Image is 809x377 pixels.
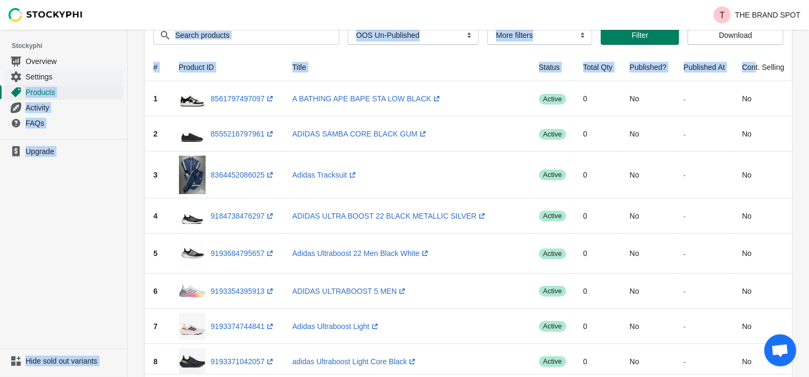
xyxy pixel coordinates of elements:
td: No [733,309,792,344]
td: 0 [575,116,621,151]
span: Activity [26,102,121,113]
th: Title [284,53,530,81]
small: - [684,250,686,257]
small: - [684,212,686,219]
span: 6 [153,287,158,295]
td: No [733,274,792,309]
small: - [684,323,686,330]
small: - [684,358,686,365]
a: ADIDAS ULTRABOOST 5 MEN(opens a new window) [292,287,407,295]
a: 9184738476297(opens a new window) [211,212,275,220]
td: No [733,198,792,234]
a: Settings [4,69,123,84]
a: Open chat [764,334,796,366]
a: Hide sold out variants [4,354,123,368]
button: Download [688,26,783,45]
td: 0 [575,81,621,116]
span: 3 [153,171,158,179]
th: # [145,53,170,81]
img: Stockyphi [9,8,83,22]
a: Adidas Ultraboost 22 Men Black White(opens a new window) [292,249,430,258]
td: No [621,151,675,198]
img: 8881A4DA-48DB-4B41-95C1-7278791C090F.jpg [179,278,206,304]
span: active [539,94,566,105]
text: T [720,11,725,20]
a: 9193371042057(opens a new window) [211,357,275,366]
span: Download [719,31,752,39]
td: 0 [575,151,621,198]
small: - [684,287,686,294]
span: 4 [153,212,158,220]
span: 7 [153,322,158,331]
span: Products [26,87,121,98]
a: 8561797497097(opens a new window) [211,94,275,103]
span: active [539,248,566,259]
button: Filter [601,26,679,45]
td: No [621,309,675,344]
td: 0 [575,309,621,344]
a: FAQs [4,115,123,131]
a: 8555216797961(opens a new window) [211,130,275,138]
td: No [733,116,792,151]
td: No [733,151,792,198]
a: adidas Ultraboost Light Core Black(opens a new window) [292,357,418,366]
span: Settings [26,71,121,82]
td: 0 [575,198,621,234]
th: Total Qty [575,53,621,81]
a: Adidas Tracksuit(opens a new window) [292,171,358,179]
td: 0 [575,274,621,309]
a: 9193684795657(opens a new window) [211,249,275,258]
span: 5 [153,249,158,258]
td: No [621,234,675,274]
td: No [733,234,792,274]
input: Search products [175,26,320,45]
a: 9193374744841(opens a new window) [211,322,275,331]
th: Product ID [170,53,284,81]
small: - [684,95,686,102]
a: Adidas Ultraboost Light(opens a new window) [292,322,380,331]
a: A BATHING APE BAPE STA LOW BLACK(opens a new window) [292,94,442,103]
th: Cont. Selling [733,53,792,81]
img: IMG-20240709_170015.jpg [179,313,206,340]
a: ADIDAS SAMBA CORE BLACK GUM(opens a new window) [292,130,428,138]
img: 8E1B7033-3984-4335-B1D6-ED6A7ACF9673.png [179,85,206,112]
span: active [539,170,566,180]
th: Status [530,53,575,81]
span: 1 [153,94,158,103]
a: Products [4,84,123,100]
span: active [539,356,566,367]
span: 8 [153,357,158,366]
span: Overview [26,56,121,67]
td: No [621,198,675,234]
p: THE BRAND SPOT [735,11,800,19]
a: Activity [4,100,123,115]
span: active [539,211,566,221]
a: Overview [4,53,123,69]
small: - [684,171,686,178]
img: e419898f-6330-4614-a7d2-a3c659f1d44c.jpg [179,121,206,147]
img: Screenshot-2024-07-09-20-03-26-124-edit_com.miui.gallery.jpg [179,238,206,269]
a: 8364452086025(opens a new window) [211,171,275,179]
td: 0 [575,234,621,274]
button: Avatar with initials TTHE BRAND SPOT [709,4,805,26]
img: IMG-20240709_165635.jpg [179,348,206,375]
td: No [621,274,675,309]
span: Filter [632,31,648,39]
td: No [733,81,792,116]
a: Upgrade [4,144,123,159]
span: Stockyphi [12,41,127,51]
th: Published At [675,53,734,81]
img: 01-_4.jpg [179,203,206,229]
span: 2 [153,130,158,138]
span: active [539,321,566,332]
a: 9193354395913(opens a new window) [211,287,275,295]
th: Published? [621,53,675,81]
img: E0885C4B-5C1B-40B7-907E-F409054B2D60.jpg [179,156,206,194]
span: Hide sold out variants [26,356,121,366]
span: Avatar with initials T [714,6,731,23]
span: Upgrade [26,146,121,157]
td: No [621,81,675,116]
span: active [539,286,566,296]
span: FAQs [26,118,121,129]
small: - [684,131,686,138]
